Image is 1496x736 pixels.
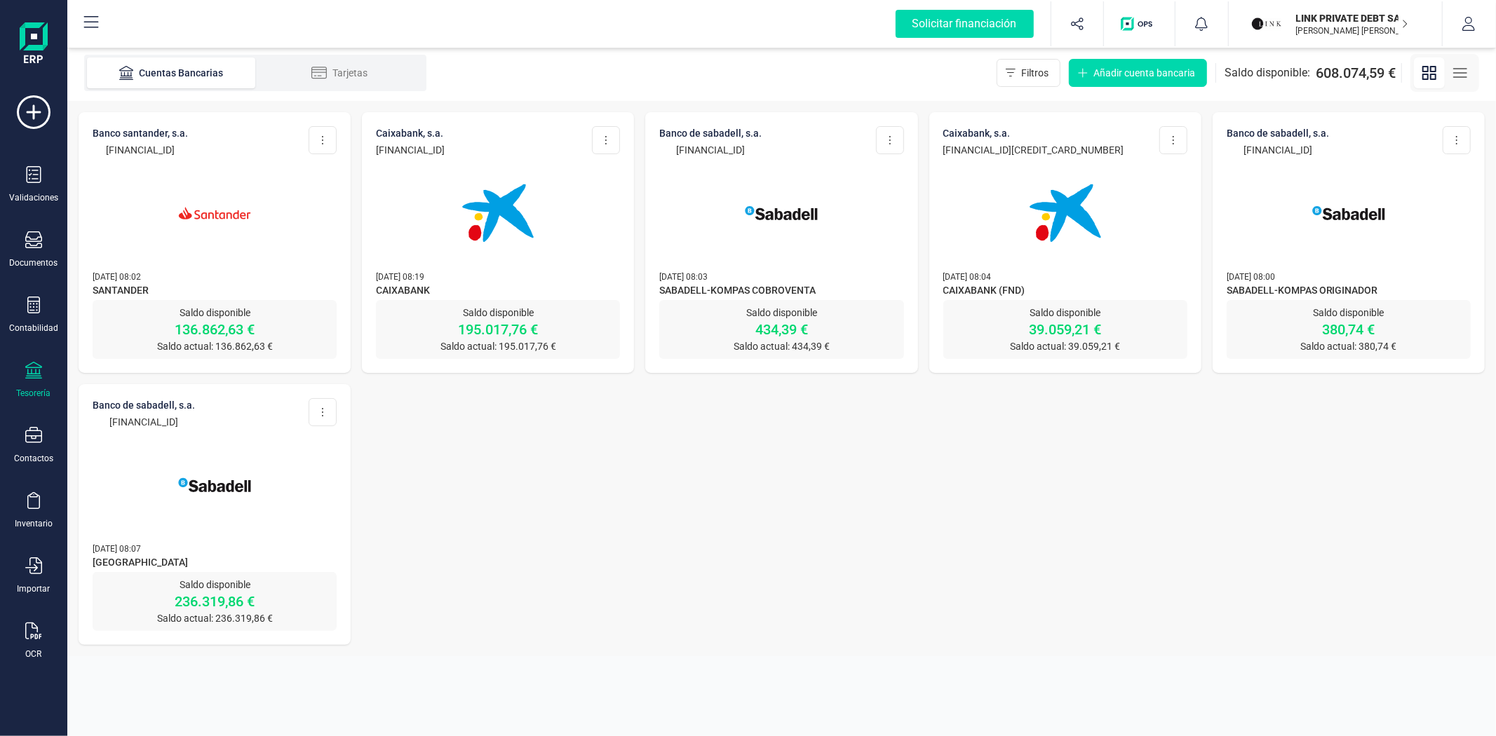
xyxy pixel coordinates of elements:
[376,320,620,339] p: 195.017,76 €
[1227,320,1471,339] p: 380,74 €
[1227,126,1329,140] p: BANCO DE SABADELL, S.A.
[93,544,141,554] span: [DATE] 08:07
[93,283,337,300] span: SANTANDER
[943,126,1124,140] p: CAIXABANK, S.A.
[376,306,620,320] p: Saldo disponible
[93,143,188,157] p: [FINANCIAL_ID]
[1227,272,1275,282] span: [DATE] 08:00
[10,257,58,268] div: Documentos
[943,143,1124,157] p: [FINANCIAL_ID][CREDIT_CARD_NUMBER]
[283,66,396,80] div: Tarjetas
[26,648,42,660] div: OCR
[1227,339,1471,353] p: Saldo actual: 380,74 €
[93,555,337,572] span: [GEOGRAPHIC_DATA]
[1296,11,1408,25] p: LINK PRIVATE DEBT SA
[9,192,58,203] div: Validaciones
[997,59,1060,87] button: Filtros
[1021,66,1049,80] span: Filtros
[1121,17,1158,31] img: Logo de OPS
[93,415,195,429] p: [FINANCIAL_ID]
[1227,143,1329,157] p: [FINANCIAL_ID]
[18,583,50,594] div: Importar
[376,126,445,140] p: CAIXABANK, S.A.
[879,1,1051,46] button: Solicitar financiación
[1093,66,1195,80] span: Añadir cuenta bancaria
[1225,64,1310,81] span: Saldo disponible:
[9,322,58,334] div: Contabilidad
[896,10,1034,38] div: Solicitar financiación
[376,272,424,282] span: [DATE] 08:19
[943,272,992,282] span: [DATE] 08:04
[659,306,903,320] p: Saldo disponible
[1251,8,1282,39] img: LI
[1296,25,1408,36] p: [PERSON_NAME] [PERSON_NAME]
[376,143,445,157] p: [FINANCIAL_ID]
[943,320,1187,339] p: 39.059,21 €
[14,453,53,464] div: Contactos
[93,592,337,611] p: 236.319,86 €
[1227,283,1471,300] span: SABADELL-KOMPAS ORIGINADOR
[15,518,53,529] div: Inventario
[1246,1,1425,46] button: LILINK PRIVATE DEBT SA[PERSON_NAME] [PERSON_NAME]
[659,283,903,300] span: SABADELL-KOMPAS COBROVENTA
[93,320,337,339] p: 136.862,63 €
[943,283,1187,300] span: CAIXABANK (FND)
[659,320,903,339] p: 434,39 €
[659,339,903,353] p: Saldo actual: 434,39 €
[93,611,337,625] p: Saldo actual: 236.319,86 €
[93,306,337,320] p: Saldo disponible
[1227,306,1471,320] p: Saldo disponible
[659,143,762,157] p: [FINANCIAL_ID]
[376,339,620,353] p: Saldo actual: 195.017,76 €
[1112,1,1166,46] button: Logo de OPS
[1069,59,1207,87] button: Añadir cuenta bancaria
[659,272,708,282] span: [DATE] 08:03
[115,66,227,80] div: Cuentas Bancarias
[17,388,51,399] div: Tesorería
[93,272,141,282] span: [DATE] 08:02
[943,306,1187,320] p: Saldo disponible
[93,578,337,592] p: Saldo disponible
[20,22,48,67] img: Logo Finanedi
[1316,63,1396,83] span: 608.074,59 €
[659,126,762,140] p: BANCO DE SABADELL, S.A.
[93,339,337,353] p: Saldo actual: 136.862,63 €
[93,398,195,412] p: BANCO DE SABADELL, S.A.
[376,283,620,300] span: CAIXABANK
[943,339,1187,353] p: Saldo actual: 39.059,21 €
[93,126,188,140] p: BANCO SANTANDER, S.A.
